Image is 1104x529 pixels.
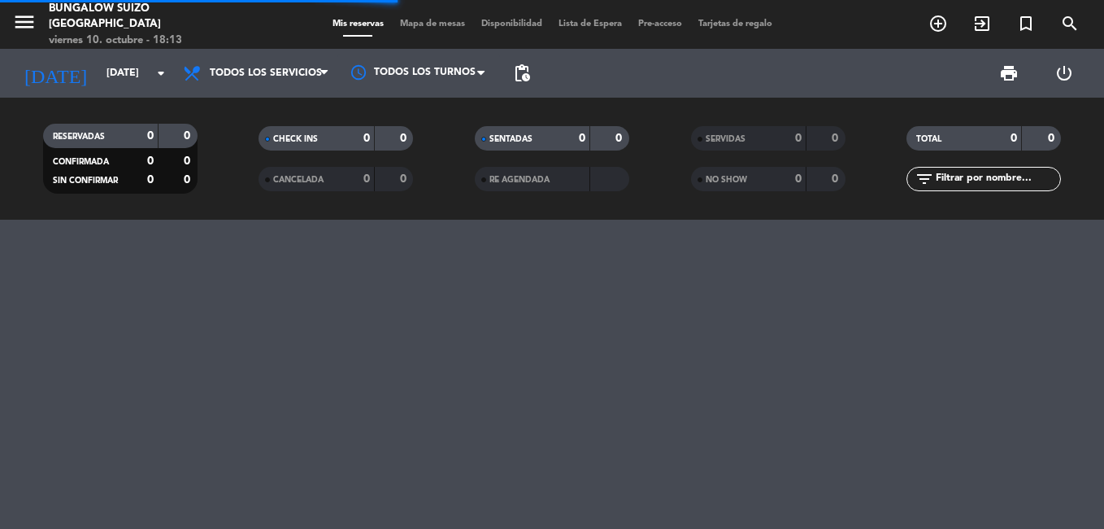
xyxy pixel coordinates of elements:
span: SENTADAS [489,135,532,143]
i: power_settings_new [1054,63,1074,83]
strong: 0 [795,133,802,144]
strong: 0 [1048,133,1058,144]
strong: 0 [147,155,154,167]
span: Tarjetas de regalo [690,20,780,28]
span: RESERVADAS [53,133,105,141]
strong: 0 [579,133,585,144]
span: Mapa de mesas [392,20,473,28]
span: print [999,63,1019,83]
strong: 0 [400,133,410,144]
span: Todos los servicios [210,68,322,79]
i: search [1060,14,1080,33]
strong: 0 [184,130,193,142]
strong: 0 [147,130,154,142]
span: RE AGENDADA [489,176,550,184]
strong: 0 [615,133,625,144]
span: Disponibilidad [473,20,550,28]
span: CANCELADA [273,176,324,184]
strong: 0 [832,173,841,185]
div: viernes 10. octubre - 18:13 [49,33,264,49]
span: TOTAL [916,135,941,143]
i: exit_to_app [972,14,992,33]
i: turned_in_not [1016,14,1036,33]
span: Mis reservas [324,20,392,28]
span: Lista de Espera [550,20,630,28]
button: menu [12,10,37,40]
i: menu [12,10,37,34]
span: CONFIRMADA [53,158,109,166]
span: NO SHOW [706,176,747,184]
strong: 0 [184,155,193,167]
strong: 0 [795,173,802,185]
strong: 0 [400,173,410,185]
strong: 0 [147,174,154,186]
div: LOG OUT [1037,49,1092,98]
span: SIN CONFIRMAR [53,177,118,185]
i: add_circle_outline [928,14,948,33]
strong: 0 [363,133,370,144]
i: arrow_drop_down [151,63,171,83]
span: Pre-acceso [630,20,690,28]
span: SERVIDAS [706,135,745,143]
span: pending_actions [512,63,532,83]
strong: 0 [363,173,370,185]
i: [DATE] [12,55,98,91]
strong: 0 [1011,133,1017,144]
div: Bungalow Suizo [GEOGRAPHIC_DATA] [49,1,264,33]
i: filter_list [915,169,934,189]
span: CHECK INS [273,135,318,143]
input: Filtrar por nombre... [934,170,1060,188]
strong: 0 [832,133,841,144]
strong: 0 [184,174,193,186]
